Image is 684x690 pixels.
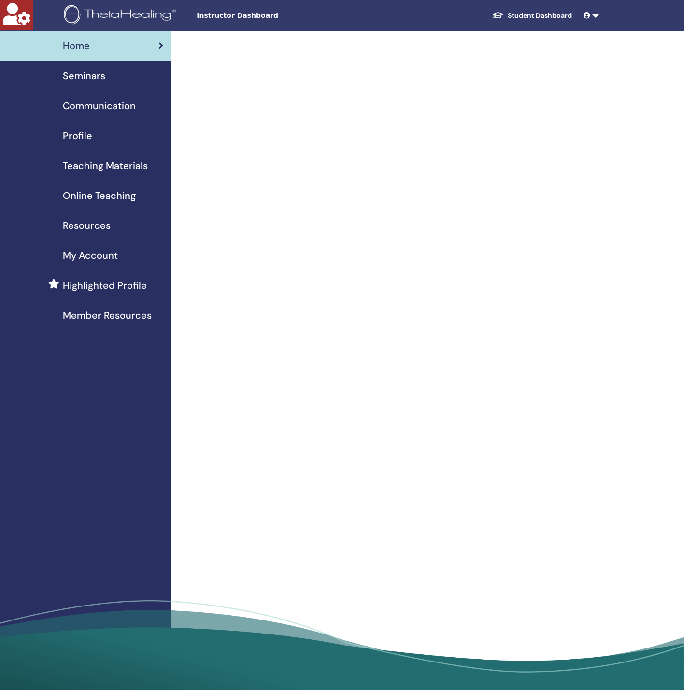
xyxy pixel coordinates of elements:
[63,248,118,263] span: My Account
[63,308,152,323] span: Member Resources
[63,39,90,53] span: Home
[63,158,148,173] span: Teaching Materials
[492,11,504,19] img: graduation-cap-white.svg
[63,218,111,233] span: Resources
[197,11,342,21] span: Instructor Dashboard
[63,188,136,203] span: Online Teaching
[63,278,147,293] span: Highlighted Profile
[64,5,179,27] img: logo.png
[63,99,136,113] span: Communication
[63,128,92,143] span: Profile
[484,7,580,25] a: Student Dashboard
[63,69,105,83] span: Seminars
